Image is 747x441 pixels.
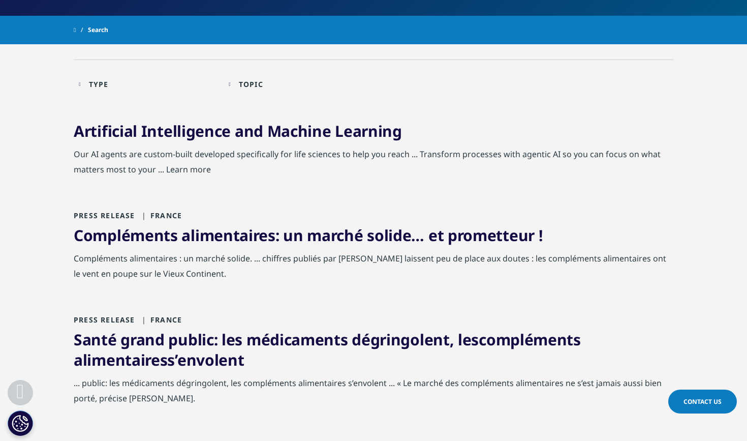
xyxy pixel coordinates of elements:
[74,251,673,286] div: Compléments alimentaires : un marché solide. ... chiffres publiés par [PERSON_NAME] laissent peu ...
[89,79,109,89] div: Facette Type.
[239,79,263,89] div: Facette Topic.
[74,121,402,141] a: Artificial Intelligence and Machine Learning
[74,329,581,370] a: Santé grand public: les médicaments dégringolent, lescompléments alimentairess’envolent
[74,225,178,246] span: Compléments
[683,397,722,406] span: Contact Us
[138,315,182,325] span: France
[74,211,135,220] span: Press Release
[138,211,182,220] span: France
[8,410,33,436] button: Paramètres des cookies
[668,390,737,414] a: Contact Us
[74,225,542,246] a: Compléments alimentaires: un marché solide… et prometteur !
[74,146,673,182] div: Our AI agents are custom-built developed specifically for life sciences to help you reach ... Tra...
[181,225,275,246] span: alimentaires
[74,349,167,370] span: alimentaires
[88,21,108,39] span: Search
[74,315,135,325] span: Press Release
[74,375,673,411] div: ... public: les médicaments dégringolent, les compléments alimentaires s’envolent ... « Le marché...
[479,329,581,350] span: compléments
